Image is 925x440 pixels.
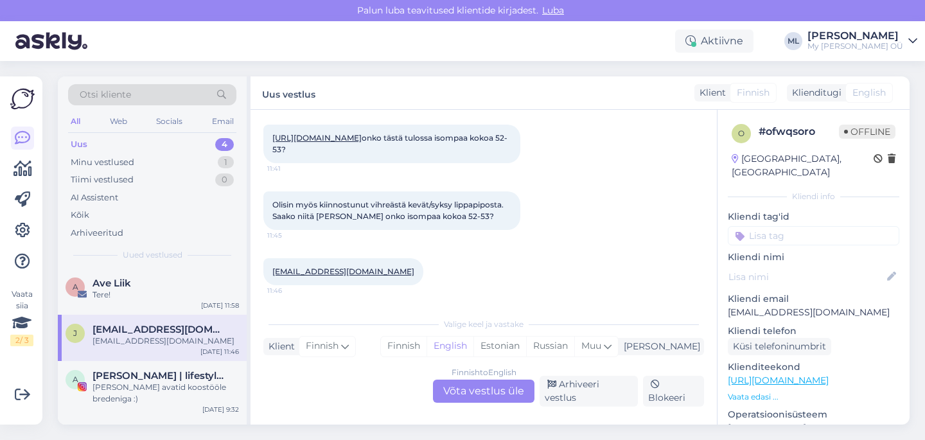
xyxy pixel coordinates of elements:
[215,138,234,151] div: 4
[807,41,903,51] div: My [PERSON_NAME] OÜ
[272,267,414,276] a: [EMAIL_ADDRESS][DOMAIN_NAME]
[540,376,638,407] div: Arhiveeri vestlus
[92,289,239,301] div: Tere!
[267,286,315,295] span: 11:46
[71,191,118,204] div: AI Assistent
[694,86,726,100] div: Klient
[728,338,831,355] div: Küsi telefoninumbrit
[728,226,899,245] input: Lisa tag
[738,128,744,138] span: o
[619,340,700,353] div: [PERSON_NAME]
[852,86,886,100] span: English
[728,391,899,403] p: Vaata edasi ...
[73,374,78,384] span: A
[71,156,134,169] div: Minu vestlused
[759,124,839,139] div: # ofwqsoro
[202,405,239,414] div: [DATE] 9:32
[728,324,899,338] p: Kliendi telefon
[737,86,770,100] span: Finnish
[262,84,315,101] label: Uus vestlus
[272,200,506,221] span: Olisin myös kiinnostunut vihreästä kevät/syksy lippapiposta. Saako niitä [PERSON_NAME] onko isomp...
[427,337,473,356] div: English
[267,231,315,240] span: 11:45
[92,277,131,289] span: Ave Liik
[675,30,753,53] div: Aktiivne
[71,227,123,240] div: Arhiveeritud
[123,249,182,261] span: Uued vestlused
[381,337,427,356] div: Finnish
[728,292,899,306] p: Kliendi email
[728,251,899,264] p: Kliendi nimi
[263,319,704,330] div: Valige keel ja vastake
[92,370,226,382] span: Alissa Linter | lifestyle & рекомендации | UGC creator
[433,380,534,403] div: Võta vestlus üle
[10,87,35,111] img: Askly Logo
[272,133,362,143] a: [URL][DOMAIN_NAME]
[728,270,885,284] input: Lisa nimi
[107,113,130,130] div: Web
[306,339,339,353] span: Finnish
[728,408,899,421] p: Operatsioonisüsteem
[732,152,874,179] div: [GEOGRAPHIC_DATA], [GEOGRAPHIC_DATA]
[526,337,574,356] div: Russian
[452,367,516,378] div: Finnish to English
[68,113,83,130] div: All
[92,324,226,335] span: jenni.toppari@gmail.com
[728,360,899,374] p: Klienditeekond
[73,328,77,338] span: j
[272,133,507,154] span: onko tästä tulossa isompaa kokoa 52-53?
[71,138,87,151] div: Uus
[784,32,802,50] div: ML
[73,282,78,292] span: A
[643,376,704,407] div: Blokeeri
[209,113,236,130] div: Email
[200,347,239,356] div: [DATE] 11:46
[473,337,526,356] div: Estonian
[218,156,234,169] div: 1
[728,191,899,202] div: Kliendi info
[92,335,239,347] div: [EMAIL_ADDRESS][DOMAIN_NAME]
[154,113,185,130] div: Socials
[215,173,234,186] div: 0
[10,335,33,346] div: 2 / 3
[267,164,315,173] span: 11:41
[71,173,134,186] div: Tiimi vestlused
[263,340,295,353] div: Klient
[201,301,239,310] div: [DATE] 11:58
[728,306,899,319] p: [EMAIL_ADDRESS][DOMAIN_NAME]
[787,86,841,100] div: Klienditugi
[728,374,829,386] a: [URL][DOMAIN_NAME]
[92,382,239,405] div: [PERSON_NAME] avatid koostööle bredeniga :)
[728,421,899,435] p: [MEDICAL_DATA]
[807,31,903,41] div: [PERSON_NAME]
[538,4,568,16] span: Luba
[581,340,601,351] span: Muu
[728,210,899,224] p: Kliendi tag'id
[80,88,131,101] span: Otsi kliente
[71,209,89,222] div: Kõik
[807,31,917,51] a: [PERSON_NAME]My [PERSON_NAME] OÜ
[10,288,33,346] div: Vaata siia
[839,125,895,139] span: Offline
